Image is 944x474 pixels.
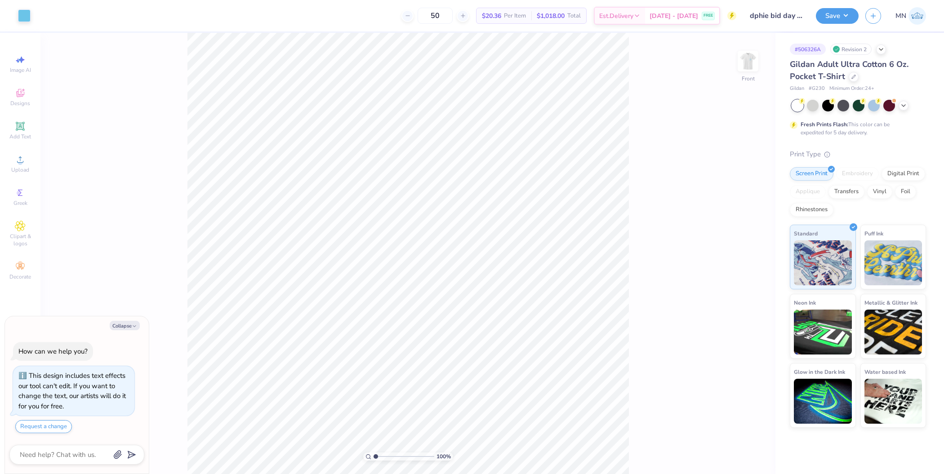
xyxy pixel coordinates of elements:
a: MN [895,7,926,25]
img: Front [739,52,757,70]
div: Digital Print [882,167,925,181]
input: Untitled Design [743,7,809,25]
span: Est. Delivery [599,11,633,21]
strong: Fresh Prints Flash: [801,121,848,128]
span: Decorate [9,273,31,280]
span: $1,018.00 [537,11,565,21]
div: Foil [895,185,916,199]
div: Rhinestones [790,203,833,217]
span: Gildan Adult Ultra Cotton 6 Oz. Pocket T-Shirt [790,59,908,82]
span: [DATE] - [DATE] [650,11,698,21]
span: Greek [13,199,27,207]
span: Glow in the Dark Ink [794,367,845,377]
div: Front [742,75,755,83]
span: 100 % [436,452,451,461]
span: Clipart & logos [4,233,36,247]
span: Minimum Order: 24 + [829,85,874,93]
span: FREE [704,13,713,19]
img: Puff Ink [864,240,922,285]
img: Neon Ink [794,310,852,354]
div: Embroidery [836,167,879,181]
img: Water based Ink [864,379,922,424]
div: Revision 2 [830,44,872,55]
span: Neon Ink [794,298,816,307]
span: Total [567,11,581,21]
span: MN [895,11,906,21]
div: # 506326A [790,44,826,55]
img: Mark Navarro [908,7,926,25]
span: # G230 [809,85,825,93]
button: Request a change [15,420,72,433]
div: This color can be expedited for 5 day delivery. [801,120,911,137]
img: Metallic & Glitter Ink [864,310,922,354]
div: Print Type [790,149,926,159]
div: Transfers [828,185,864,199]
span: Puff Ink [864,229,883,238]
span: Designs [10,100,30,107]
span: Image AI [10,66,31,74]
div: Applique [790,185,826,199]
div: How can we help you? [18,347,88,356]
span: Per Item [504,11,526,21]
div: Vinyl [867,185,892,199]
span: Metallic & Glitter Ink [864,298,917,307]
span: Standard [794,229,818,238]
img: Glow in the Dark Ink [794,379,852,424]
span: Gildan [790,85,804,93]
input: – – [418,8,453,24]
div: This design includes text effects our tool can't edit. If you want to change the text, our artist... [18,371,126,411]
span: Water based Ink [864,367,906,377]
span: Add Text [9,133,31,140]
button: Save [816,8,859,24]
div: Screen Print [790,167,833,181]
img: Standard [794,240,852,285]
button: Collapse [110,321,140,330]
span: Upload [11,166,29,173]
span: $20.36 [482,11,501,21]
